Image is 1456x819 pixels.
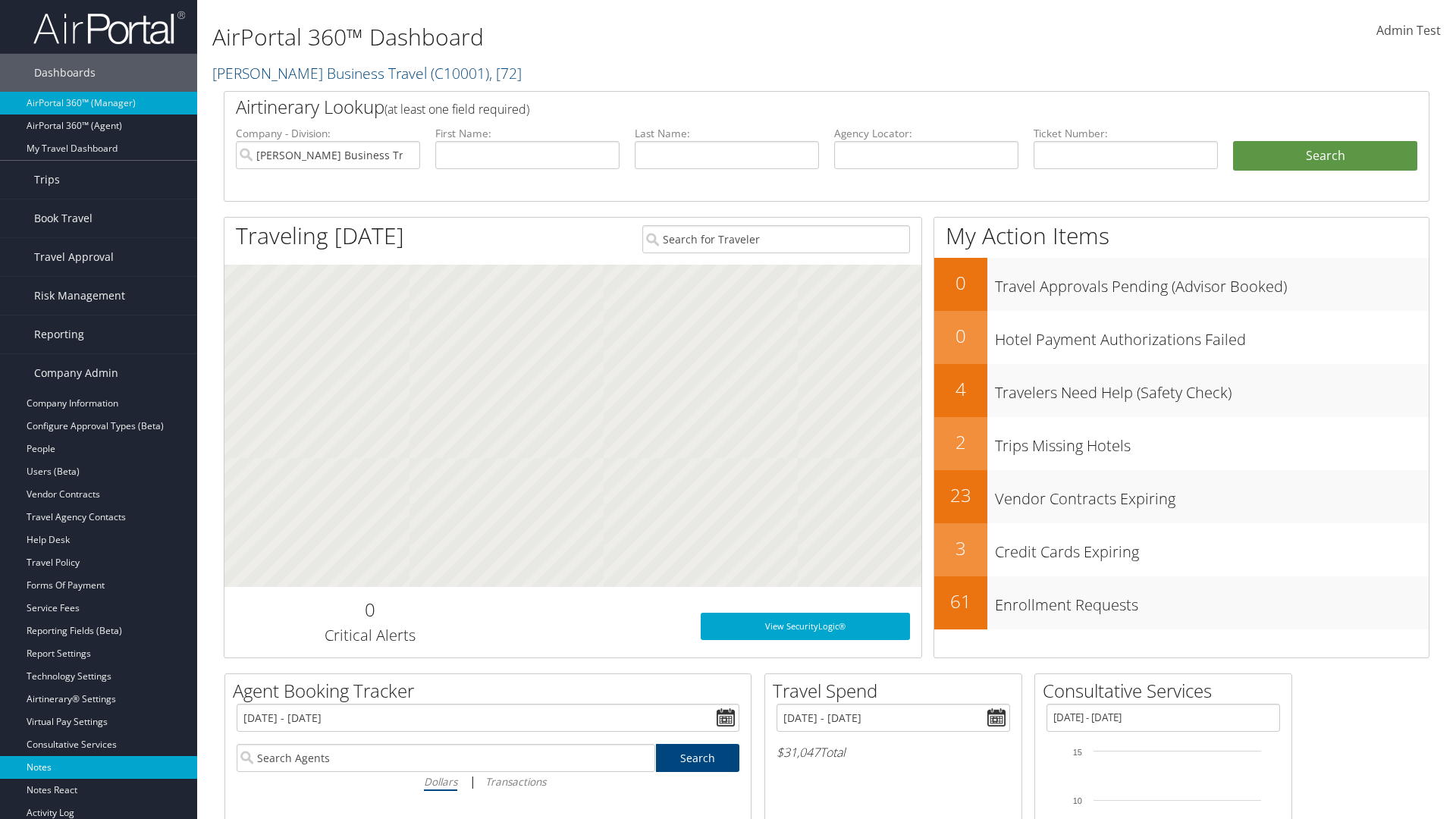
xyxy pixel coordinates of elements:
a: View SecurityLogic® [701,613,910,640]
a: 3Credit Cards Expiring [934,523,1429,576]
span: Dashboards [34,54,96,92]
span: Trips [34,161,60,199]
h2: 61 [934,588,987,614]
span: (at least one field required) [384,101,529,118]
a: 0Hotel Payment Authorizations Failed [934,311,1429,364]
input: Search Agents [237,744,655,772]
h3: Travelers Need Help (Safety Check) [995,375,1429,403]
h6: Total [777,744,1010,761]
span: , [ 72 ] [489,63,522,83]
h2: 0 [934,323,987,349]
a: Search [656,744,740,772]
span: Company Admin [34,354,118,392]
span: Admin Test [1376,22,1441,39]
h2: Agent Booking Tracker [233,678,751,704]
label: First Name: [435,126,620,141]
h2: Travel Spend [773,678,1021,704]
a: 4Travelers Need Help (Safety Check) [934,364,1429,417]
div: | [237,772,739,791]
img: airportal-logo.png [33,10,185,45]
label: Company - Division: [236,126,420,141]
h2: 2 [934,429,987,455]
span: Risk Management [34,277,125,315]
h3: Credit Cards Expiring [995,534,1429,563]
h1: AirPortal 360™ Dashboard [212,21,1031,53]
label: Ticket Number: [1034,126,1218,141]
span: $31,047 [777,744,820,761]
span: Travel Approval [34,238,114,276]
h3: Trips Missing Hotels [995,428,1429,457]
h2: 23 [934,482,987,508]
button: Search [1233,141,1417,171]
span: ( C10001 ) [431,63,489,83]
h3: Hotel Payment Authorizations Failed [995,322,1429,350]
h2: 0 [934,270,987,296]
h2: 0 [236,597,504,623]
h2: 4 [934,376,987,402]
h3: Enrollment Requests [995,587,1429,616]
a: [PERSON_NAME] Business Travel [212,63,522,83]
tspan: 15 [1073,748,1082,757]
tspan: 10 [1073,796,1082,805]
h2: 3 [934,535,987,561]
a: 23Vendor Contracts Expiring [934,470,1429,523]
input: Search for Traveler [642,225,910,253]
label: Agency Locator: [834,126,1018,141]
h3: Travel Approvals Pending (Advisor Booked) [995,268,1429,297]
h2: Consultative Services [1043,678,1291,704]
a: 2Trips Missing Hotels [934,417,1429,470]
h1: Traveling [DATE] [236,220,404,252]
a: Admin Test [1376,8,1441,55]
h2: Airtinerary Lookup [236,94,1317,120]
a: 0Travel Approvals Pending (Advisor Booked) [934,258,1429,311]
i: Transactions [485,774,546,789]
h1: My Action Items [934,220,1429,252]
span: Reporting [34,315,84,353]
i: Dollars [424,774,457,789]
label: Last Name: [635,126,819,141]
span: Book Travel [34,199,93,237]
h3: Critical Alerts [236,625,504,646]
h3: Vendor Contracts Expiring [995,481,1429,510]
a: 61Enrollment Requests [934,576,1429,629]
